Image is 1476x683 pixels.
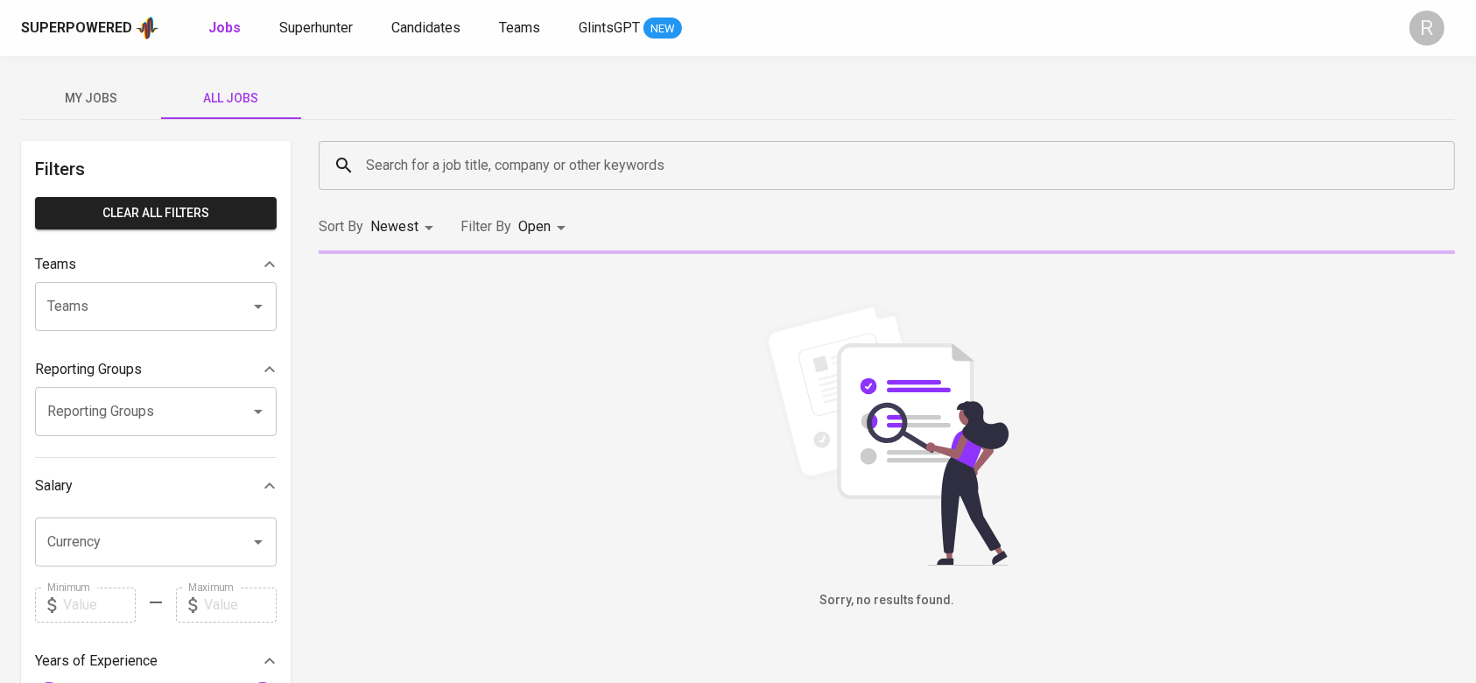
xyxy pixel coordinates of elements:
a: Teams [499,18,544,39]
div: Reporting Groups [35,352,277,387]
input: Value [63,588,136,623]
div: Open [518,211,572,243]
div: Teams [35,247,277,282]
a: GlintsGPT NEW [579,18,682,39]
div: Newest [370,211,439,243]
button: Clear All filters [35,197,277,229]
div: Superpowered [21,18,132,39]
button: Open [246,530,271,554]
span: Superhunter [279,19,353,36]
a: Superhunter [279,18,356,39]
button: Open [246,399,271,424]
span: Clear All filters [49,202,263,224]
span: NEW [643,20,682,38]
p: Reporting Groups [35,359,142,380]
span: Candidates [391,19,460,36]
div: Years of Experience [35,644,277,679]
span: All Jobs [172,88,291,109]
a: Superpoweredapp logo [21,15,159,41]
button: Open [246,294,271,319]
h6: Sorry, no results found. [319,591,1455,610]
span: GlintsGPT [579,19,640,36]
p: Filter By [460,216,511,237]
span: Teams [499,19,540,36]
div: R [1409,11,1444,46]
img: file_searching.svg [756,303,1018,566]
p: Years of Experience [35,651,158,672]
input: Value [204,588,277,623]
span: My Jobs [32,88,151,109]
p: Newest [370,216,418,237]
p: Sort By [319,216,363,237]
div: Salary [35,468,277,503]
span: Open [518,218,551,235]
h6: Filters [35,155,277,183]
a: Jobs [208,18,244,39]
img: app logo [136,15,159,41]
p: Salary [35,475,73,496]
b: Jobs [208,19,241,36]
p: Teams [35,254,76,275]
a: Candidates [391,18,464,39]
